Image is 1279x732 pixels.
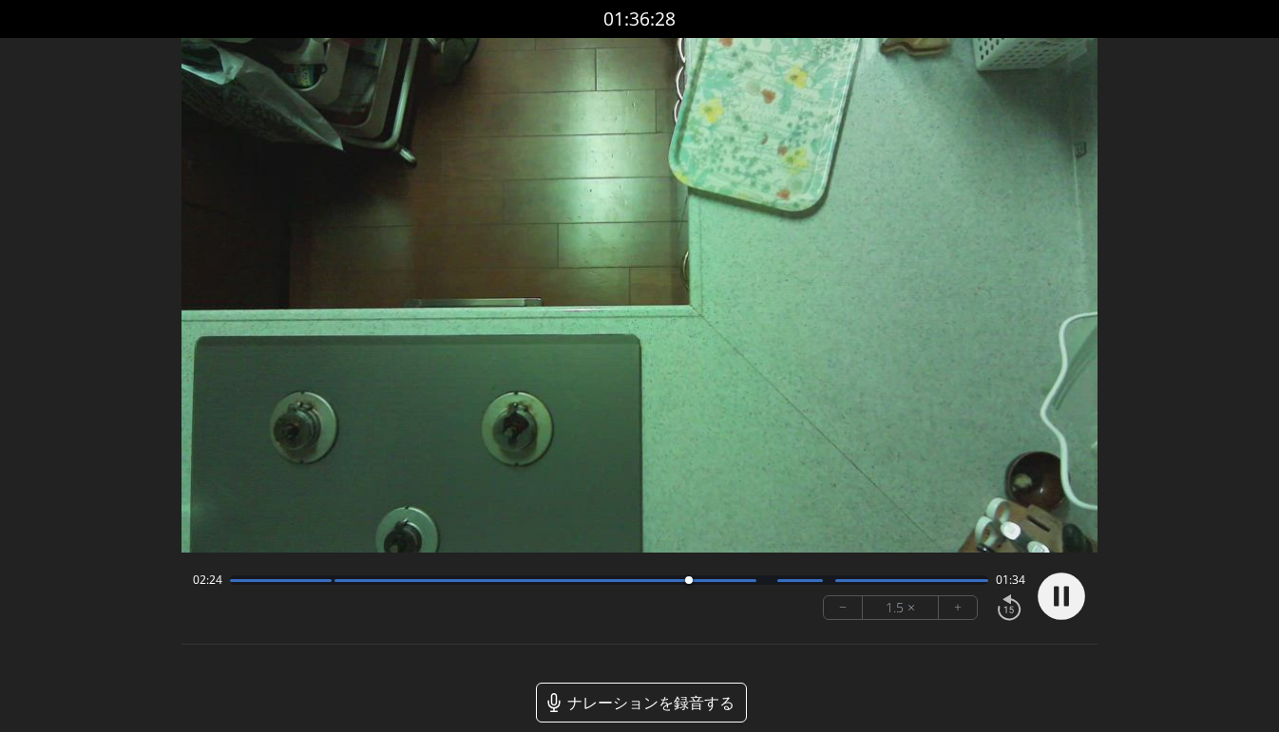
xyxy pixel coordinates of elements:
[603,6,676,33] a: 01:36:28
[193,572,222,588] span: 02:24
[996,572,1025,588] span: 01:34
[939,596,977,619] button: +
[954,596,962,618] font: +
[824,596,863,619] button: −
[886,596,915,618] font: 1.5 ×
[839,596,847,618] font: −
[567,692,735,713] font: ナレーションを録音する
[536,683,747,723] a: ナレーションを録音する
